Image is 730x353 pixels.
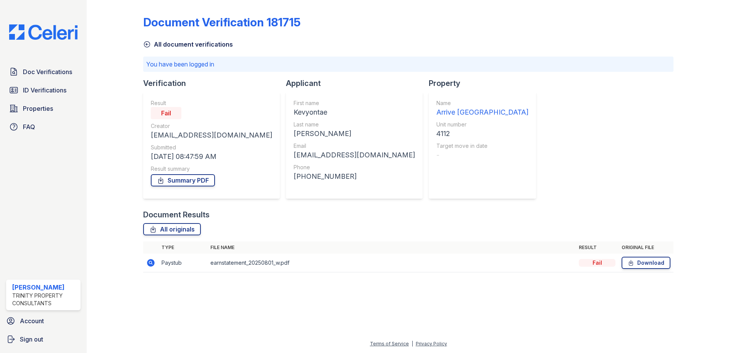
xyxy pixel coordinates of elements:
div: Last name [294,121,415,128]
span: Sign out [20,335,43,344]
span: Doc Verifications [23,67,72,76]
div: Name [436,99,528,107]
div: Target move in date [436,142,528,150]
div: Submitted [151,144,272,151]
span: FAQ [23,122,35,131]
a: Properties [6,101,81,116]
div: Result summary [151,165,272,173]
th: File name [207,241,576,254]
img: CE_Logo_Blue-a8612792a0a2168367f1c8372b55b34899dd931a85d93a1a3d3e32e68fde9ad4.png [3,24,84,40]
div: - [436,150,528,160]
th: Result [576,241,619,254]
div: [EMAIL_ADDRESS][DOMAIN_NAME] [151,130,272,141]
div: [EMAIL_ADDRESS][DOMAIN_NAME] [294,150,415,160]
div: Applicant [286,78,429,89]
a: Summary PDF [151,174,215,186]
a: Download [622,257,670,269]
div: First name [294,99,415,107]
div: Arrive [GEOGRAPHIC_DATA] [436,107,528,118]
div: Fail [579,259,615,267]
span: ID Verifications [23,86,66,95]
div: [DATE] 08:47:59 AM [151,151,272,162]
td: earnstatement_20250801_w.pdf [207,254,576,272]
div: Unit number [436,121,528,128]
a: ID Verifications [6,83,81,98]
div: Result [151,99,272,107]
a: Privacy Policy [416,341,447,347]
div: Email [294,142,415,150]
div: Trinity Property Consultants [12,292,78,307]
span: Account [20,316,44,325]
div: [PHONE_NUMBER] [294,171,415,182]
div: [PERSON_NAME] [294,128,415,139]
a: All originals [143,223,201,235]
div: [PERSON_NAME] [12,283,78,292]
p: You have been logged in [146,60,670,69]
a: Doc Verifications [6,64,81,79]
a: All document verifications [143,40,233,49]
a: Terms of Service [370,341,409,347]
div: Document Results [143,209,210,220]
span: Properties [23,104,53,113]
div: 4112 [436,128,528,139]
a: Account [3,313,84,329]
th: Original file [619,241,673,254]
div: Document Verification 181715 [143,15,300,29]
a: FAQ [6,119,81,134]
th: Type [158,241,207,254]
a: Name Arrive [GEOGRAPHIC_DATA] [436,99,528,118]
div: Verification [143,78,286,89]
div: Phone [294,164,415,171]
div: Creator [151,122,272,130]
div: | [412,341,413,347]
td: Paystub [158,254,207,272]
a: Sign out [3,332,84,347]
div: Property [429,78,542,89]
div: Fail [151,107,181,119]
div: Kevyontae [294,107,415,118]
